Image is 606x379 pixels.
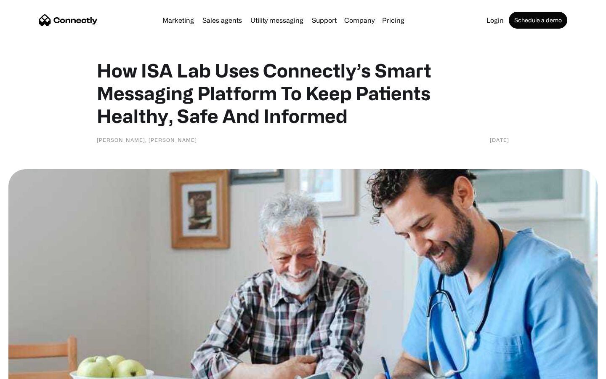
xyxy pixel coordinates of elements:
[247,17,307,24] a: Utility messaging
[97,136,197,144] div: [PERSON_NAME], [PERSON_NAME]
[509,12,567,29] a: Schedule a demo
[344,14,375,26] div: Company
[490,136,509,144] div: [DATE]
[8,364,50,376] aside: Language selected: English
[379,17,408,24] a: Pricing
[483,17,507,24] a: Login
[97,59,509,127] h1: How ISA Lab Uses Connectly’s Smart Messaging Platform To Keep Patients Healthy, Safe And Informed
[199,17,245,24] a: Sales agents
[308,17,340,24] a: Support
[159,17,197,24] a: Marketing
[17,364,50,376] ul: Language list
